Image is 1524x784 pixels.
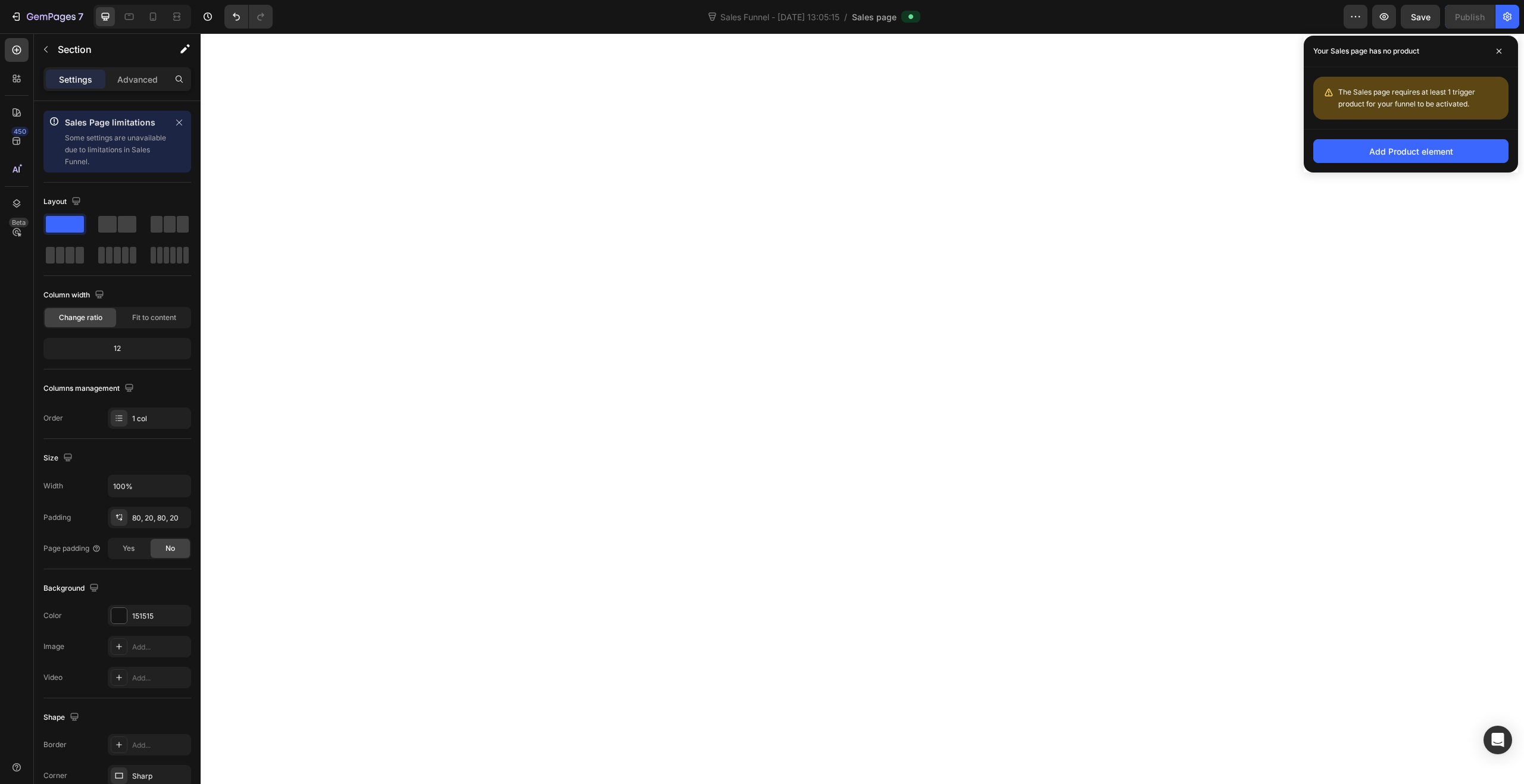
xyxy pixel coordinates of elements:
span: Yes [123,543,135,554]
p: Your Sales page has no product [1313,45,1419,57]
input: Auto [108,475,190,497]
div: 450 [11,127,29,136]
div: Publish [1455,11,1485,23]
span: Save [1411,12,1431,22]
span: The Sales page requires at least 1 trigger product for your funnel to be activated. [1338,87,1475,108]
div: Image [43,641,64,652]
div: 80, 20, 80, 20 [132,513,188,523]
div: Undo/Redo [224,5,273,29]
span: Change ratio [59,312,102,323]
button: Publish [1445,5,1495,29]
div: Add Product element [1369,145,1453,158]
p: Settings [59,73,92,86]
div: Padding [43,512,71,523]
div: Add... [132,642,188,653]
button: 7 [5,5,89,29]
p: Sales Page limitations [65,115,167,130]
div: Corner [43,770,67,781]
div: Beta [9,218,29,227]
div: Layout [43,194,83,210]
div: Size [43,450,75,466]
p: Some settings are unavailable due to limitations in Sales Funnel. [65,132,167,168]
span: No [165,543,175,554]
button: Add Product element [1313,139,1509,163]
div: 12 [46,340,189,357]
div: Border [43,739,67,750]
div: Order [43,413,63,424]
span: Fit to content [132,312,176,323]
div: 1 col [132,413,188,424]
div: Column width [43,287,107,303]
span: Sales Funnel - [DATE] 13:05:15 [718,11,842,23]
div: Page padding [43,543,101,554]
div: Sharp [132,771,188,782]
div: Add... [132,673,188,683]
div: Video [43,672,63,683]
span: Sales page [852,11,897,23]
div: Background [43,581,101,597]
p: Advanced [117,73,158,86]
div: Color [43,610,62,621]
div: Columns management [43,381,136,397]
span: / [844,11,847,23]
p: Section [58,42,155,57]
p: 7 [78,10,83,24]
div: Add... [132,740,188,751]
button: Save [1401,5,1440,29]
iframe: Design area [201,33,1524,784]
div: Shape [43,710,82,726]
div: Width [43,481,63,491]
div: Open Intercom Messenger [1484,726,1512,754]
div: 151515 [132,611,188,622]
